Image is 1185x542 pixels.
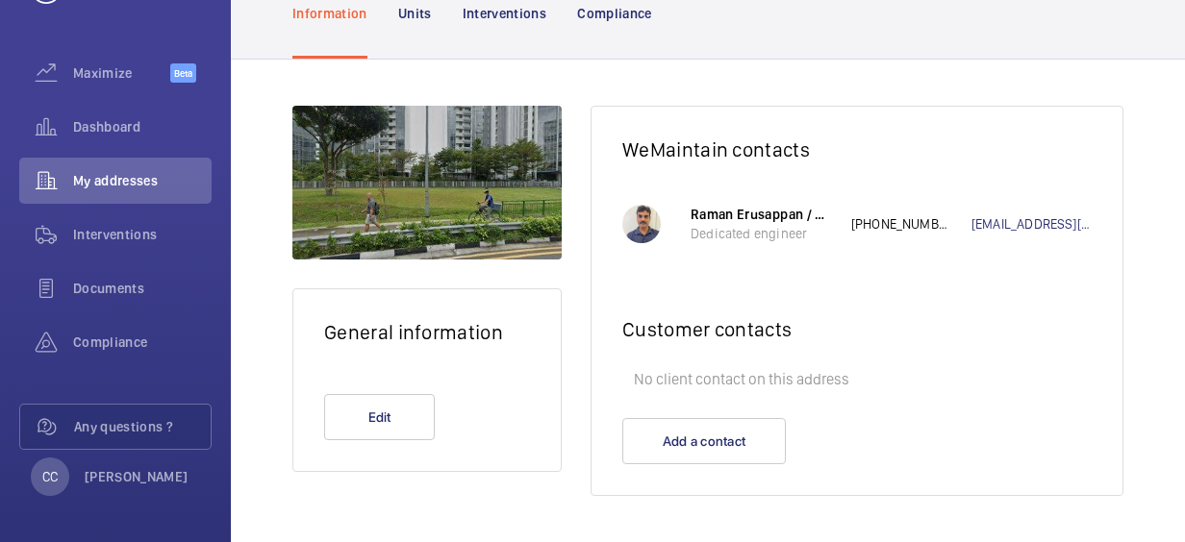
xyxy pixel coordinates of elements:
[292,4,367,23] p: Information
[324,394,435,440] button: Edit
[73,117,212,136] span: Dashboard
[324,320,530,344] h2: General information
[73,225,212,244] span: Interventions
[622,360,1092,399] p: No client contact on this address
[398,4,432,23] p: Units
[73,171,212,190] span: My addresses
[85,467,189,486] p: [PERSON_NAME]
[463,4,547,23] p: Interventions
[971,214,1092,234] a: [EMAIL_ADDRESS][DOMAIN_NAME]
[622,137,1092,161] h2: WeMaintain contacts
[577,4,652,23] p: Compliance
[622,418,786,464] button: Add a contact
[691,205,832,224] p: Raman Erusappan / WeMaintain SG
[74,417,211,436] span: Any questions ?
[73,63,170,83] span: Maximize
[691,224,832,243] p: Dedicated engineer
[170,63,196,83] span: Beta
[851,214,971,234] p: [PHONE_NUMBER]
[42,467,58,486] p: CC
[73,279,212,298] span: Documents
[73,333,212,352] span: Compliance
[622,317,1092,341] h2: Customer contacts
